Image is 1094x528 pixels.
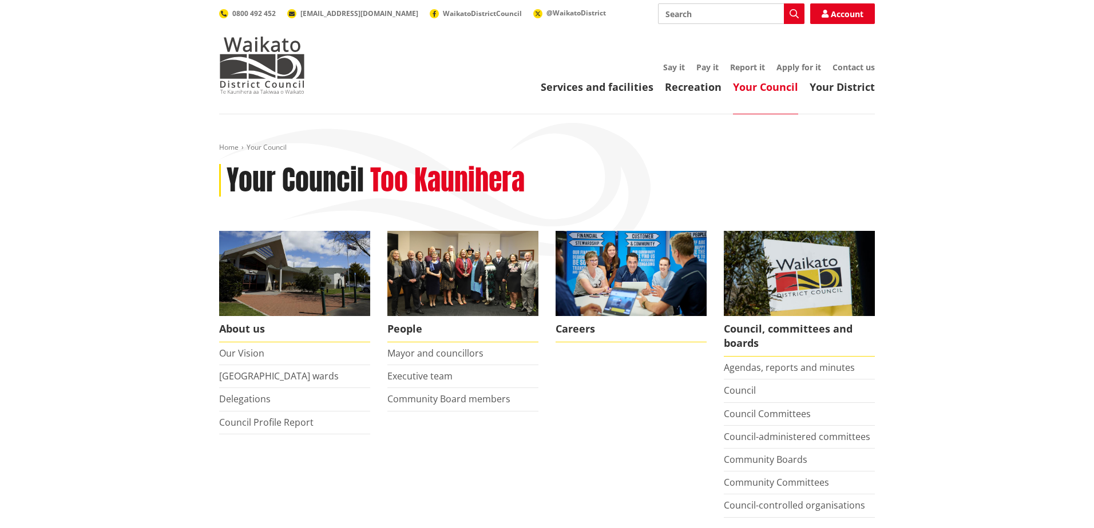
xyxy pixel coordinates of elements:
a: Community Board members [387,393,510,405]
a: Home [219,142,239,152]
span: Council, committees and boards [724,316,875,357]
a: Contact us [833,62,875,73]
span: WaikatoDistrictCouncil [443,9,522,18]
a: [GEOGRAPHIC_DATA] wards [219,370,339,382]
a: Agendas, reports and minutes [724,361,855,374]
a: Council-controlled organisations [724,499,865,511]
a: Report it [730,62,765,73]
a: WDC Building 0015 About us [219,231,370,342]
span: Your Council [247,142,287,152]
a: Our Vision [219,347,264,359]
span: @WaikatoDistrict [546,8,606,18]
span: [EMAIL_ADDRESS][DOMAIN_NAME] [300,9,418,18]
h1: Your Council [227,164,364,197]
a: Careers [556,231,707,342]
a: Say it [663,62,685,73]
a: WaikatoDistrictCouncil [430,9,522,18]
a: Council [724,384,756,397]
nav: breadcrumb [219,143,875,153]
img: Office staff in meeting - Career page [556,231,707,316]
a: Services and facilities [541,80,653,94]
a: 2022 Council People [387,231,538,342]
a: Council Committees [724,407,811,420]
input: Search input [658,3,804,24]
a: Pay it [696,62,719,73]
a: Council Profile Report [219,416,314,429]
a: Mayor and councillors [387,347,483,359]
a: [EMAIL_ADDRESS][DOMAIN_NAME] [287,9,418,18]
a: Community Committees [724,476,829,489]
h2: Too Kaunihera [370,164,525,197]
a: Recreation [665,80,722,94]
img: Waikato-District-Council-sign [724,231,875,316]
a: Executive team [387,370,453,382]
a: Apply for it [776,62,821,73]
a: Your Council [733,80,798,94]
a: 0800 492 452 [219,9,276,18]
a: Waikato-District-Council-sign Council, committees and boards [724,231,875,357]
a: @WaikatoDistrict [533,8,606,18]
img: Waikato District Council - Te Kaunihera aa Takiwaa o Waikato [219,37,305,94]
a: Delegations [219,393,271,405]
a: Council-administered committees [724,430,870,443]
img: 2022 Council [387,231,538,316]
a: Your District [810,80,875,94]
a: Community Boards [724,453,807,466]
img: WDC Building 0015 [219,231,370,316]
span: 0800 492 452 [232,9,276,18]
span: About us [219,316,370,342]
span: Careers [556,316,707,342]
span: People [387,316,538,342]
a: Account [810,3,875,24]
